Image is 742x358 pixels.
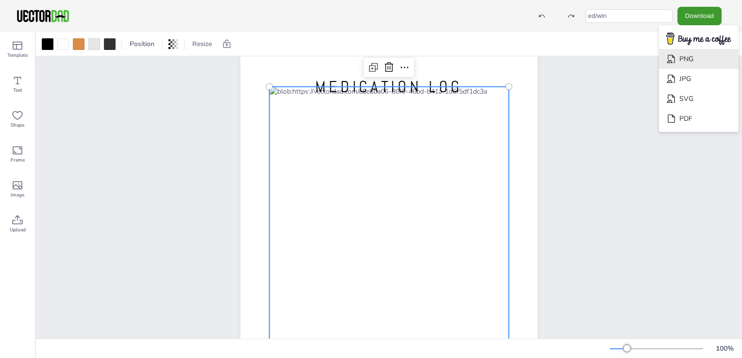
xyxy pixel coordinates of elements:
[659,109,739,129] li: PDF
[10,226,26,234] span: Upload
[315,77,463,97] span: MEDICATION LOG
[11,156,25,164] span: Frame
[659,69,739,89] li: JPG
[128,39,156,49] span: Position
[7,51,28,59] span: Template
[586,9,673,23] input: template name
[11,191,24,199] span: Image
[659,49,739,69] li: PNG
[11,121,24,129] span: Shape
[660,30,738,49] img: buymecoffee.png
[659,89,739,109] li: SVG
[659,25,739,132] ul: Download
[188,36,216,52] button: Resize
[13,86,22,94] span: Text
[677,7,722,25] button: Download
[713,344,736,353] div: 100 %
[16,9,70,23] img: VectorDad-1.png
